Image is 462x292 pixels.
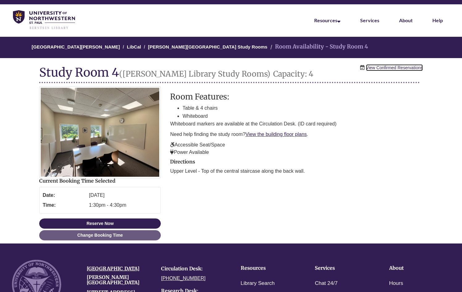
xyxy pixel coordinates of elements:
h4: [PERSON_NAME][GEOGRAPHIC_DATA] [87,275,152,286]
a: Chat 24/7 [315,279,338,288]
p: Need help finding the study room? . [170,131,422,138]
nav: Breadcrumb [39,37,422,58]
h1: Study Room 4 [39,66,419,83]
p: Upper Level - Top of the central staircase along the back wall. [170,167,422,175]
dd: [DATE] [89,190,157,200]
a: Library Search [241,279,275,288]
a: About [399,17,413,23]
img: UNWSP Library Logo [13,10,75,30]
a: [GEOGRAPHIC_DATA] [87,265,139,272]
a: Services [360,17,379,23]
button: Reserve Now [39,218,161,229]
dt: Time: [43,200,86,210]
h2: Current Booking Time Selected [39,178,161,184]
a: Resources [314,17,340,23]
li: Whiteboard [182,112,422,120]
small: Capacity: 4 [273,69,313,79]
dd: 1:30pm - 4:30pm [89,200,157,210]
h3: Room Features: [170,92,422,101]
h2: Directions [170,159,422,165]
a: [PERSON_NAME][GEOGRAPHIC_DATA] Study Rooms [148,44,267,49]
h4: Resources [241,265,296,271]
p: Whiteboard markers are available at the Circulation Desk. (ID card required) [170,120,422,128]
h4: About [389,265,444,271]
li: Room Availability - Study Room 4 [269,42,368,51]
a: [GEOGRAPHIC_DATA][PERSON_NAME] [31,44,120,49]
h4: Services [315,265,370,271]
p: Accessible Seat/Space Power Available [170,141,422,156]
a: Hours [389,279,403,288]
img: Study Room 4 [39,86,161,178]
div: description [170,92,422,156]
a: Change Booking Time [39,230,161,240]
li: Table & 4 chairs [182,104,422,112]
h4: Circulation Desk: [161,266,227,272]
a: View Confirmed Reservations [366,64,423,71]
a: Help [432,17,443,23]
dt: Date: [43,190,86,200]
div: directions [170,159,422,175]
a: [PHONE_NUMBER] [161,276,206,281]
a: LibCal [127,44,141,49]
small: ([PERSON_NAME] Library Study Rooms) [119,69,270,79]
a: View the building floor plans [245,132,307,137]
